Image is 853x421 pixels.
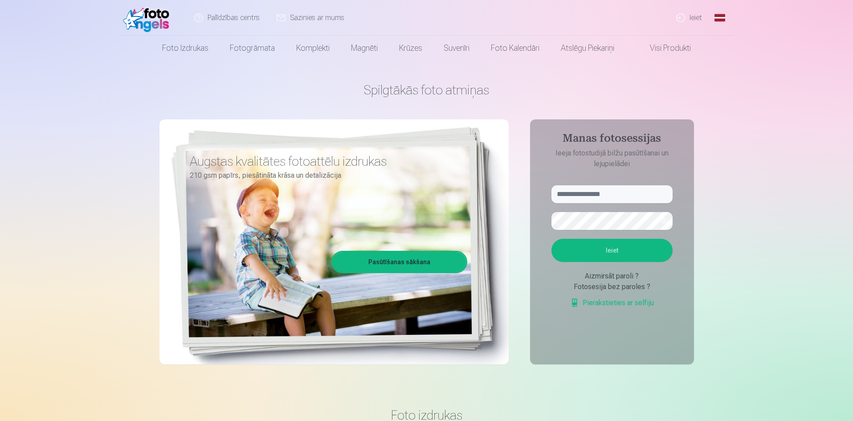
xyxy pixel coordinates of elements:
[159,82,694,98] h1: Spilgtākās foto atmiņas
[551,282,673,292] div: Fotosesija bez paroles ?
[570,298,654,308] a: Pierakstieties ar selfiju
[190,169,461,182] p: 210 gsm papīrs, piesātināta krāsa un detalizācija
[123,4,174,32] img: /fa1
[550,36,625,61] a: Atslēgu piekariņi
[286,36,340,61] a: Komplekti
[625,36,702,61] a: Visi produkti
[543,148,682,169] p: Ieeja fotostudijā bilžu pasūtīšanai un lejupielādei
[433,36,480,61] a: Suvenīri
[543,132,682,148] h4: Manas fotosessijas
[219,36,286,61] a: Fotogrāmata
[480,36,550,61] a: Foto kalendāri
[388,36,433,61] a: Krūzes
[333,252,466,272] a: Pasūtīšanas sākšana
[551,239,673,262] button: Ieiet
[151,36,219,61] a: Foto izdrukas
[190,153,461,169] h3: Augstas kvalitātes fotoattēlu izdrukas
[551,271,673,282] div: Aizmirsāt paroli ?
[340,36,388,61] a: Magnēti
